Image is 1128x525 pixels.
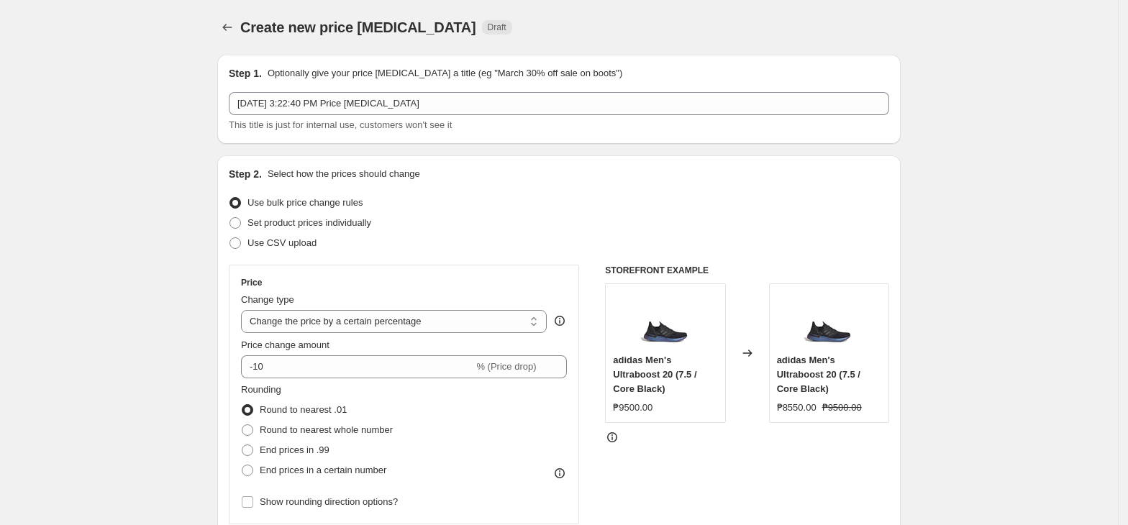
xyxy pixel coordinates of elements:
button: Price change jobs [217,17,237,37]
h2: Step 2. [229,167,262,181]
span: End prices in .99 [260,444,329,455]
span: Set product prices individually [247,217,371,228]
img: EG1341_ADIDAS_ULTRABOOST_20_AA_80x.jpg [800,291,858,349]
p: Select how the prices should change [268,167,420,181]
p: Optionally give your price [MEDICAL_DATA] a title (eg "March 30% off sale on boots") [268,66,622,81]
span: Use CSV upload [247,237,317,248]
span: Show rounding direction options? [260,496,398,507]
span: Round to nearest whole number [260,424,393,435]
span: adidas Men's Ultraboost 20 (7.5 / Core Black) [777,355,860,394]
span: This title is just for internal use, customers won't see it [229,119,452,130]
div: help [552,314,567,328]
strike: ₱9500.00 [822,401,862,415]
h2: Step 1. [229,66,262,81]
span: End prices in a certain number [260,465,386,475]
input: 30% off holiday sale [229,92,889,115]
span: Change type [241,294,294,305]
span: Price change amount [241,339,329,350]
span: % (Price drop) [476,361,536,372]
span: Rounding [241,384,281,395]
span: Create new price [MEDICAL_DATA] [240,19,476,35]
input: -15 [241,355,473,378]
span: adidas Men's Ultraboost 20 (7.5 / Core Black) [613,355,696,394]
span: Use bulk price change rules [247,197,363,208]
div: ₱8550.00 [777,401,817,415]
span: Round to nearest .01 [260,404,347,415]
h6: STOREFRONT EXAMPLE [605,265,889,276]
h3: Price [241,277,262,288]
span: Draft [488,22,506,33]
div: ₱9500.00 [613,401,652,415]
img: EG1341_ADIDAS_ULTRABOOST_20_AA_80x.jpg [637,291,694,349]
